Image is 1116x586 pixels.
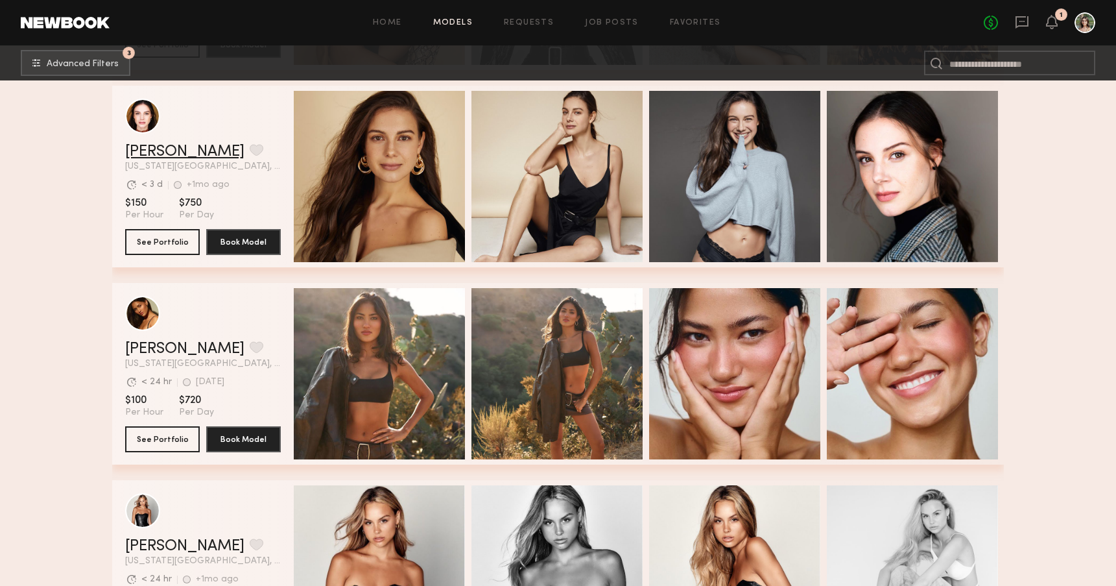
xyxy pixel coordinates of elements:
span: Per Hour [125,210,163,221]
span: [US_STATE][GEOGRAPHIC_DATA], [GEOGRAPHIC_DATA] [125,360,281,369]
span: Advanced Filters [47,60,119,69]
a: [PERSON_NAME] [125,341,244,357]
span: $750 [179,197,214,210]
button: 3Advanced Filters [21,50,130,76]
div: 1 [1060,12,1063,19]
span: Per Hour [125,407,163,419]
span: [US_STATE][GEOGRAPHIC_DATA], [GEOGRAPHIC_DATA] [125,162,281,171]
a: Requests [504,19,554,27]
button: See Portfolio [125,229,200,255]
button: Book Model [206,426,281,452]
span: $720 [179,394,214,407]
a: Home [373,19,402,27]
span: [US_STATE][GEOGRAPHIC_DATA], [GEOGRAPHIC_DATA] [125,557,281,566]
div: < 3 d [141,180,163,189]
span: $150 [125,197,163,210]
div: +1mo ago [196,575,239,584]
span: Per Day [179,210,214,221]
span: $100 [125,394,163,407]
button: See Portfolio [125,426,200,452]
a: [PERSON_NAME] [125,539,244,554]
button: Book Model [206,229,281,255]
a: [PERSON_NAME] [125,144,244,160]
span: 3 [127,50,131,56]
div: < 24 hr [141,575,172,584]
div: [DATE] [196,378,224,387]
span: Per Day [179,407,214,419]
a: Job Posts [585,19,639,27]
a: Models [433,19,473,27]
a: Favorites [670,19,721,27]
div: +1mo ago [187,180,230,189]
div: < 24 hr [141,378,172,387]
